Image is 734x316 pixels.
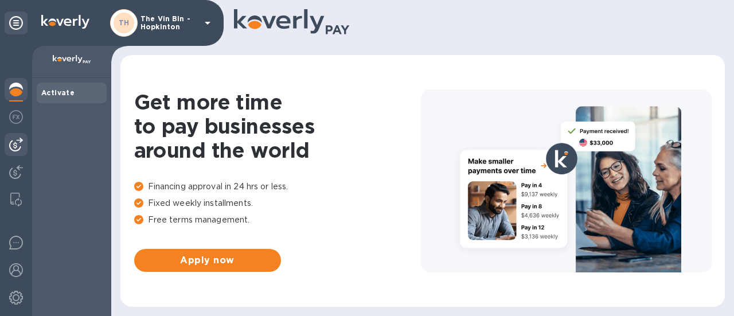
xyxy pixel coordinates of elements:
img: Logo [41,15,89,29]
img: Foreign exchange [9,110,23,124]
div: Unpin categories [5,11,28,34]
button: Apply now [134,249,281,272]
p: Financing approval in 24 hrs or less. [134,181,421,193]
b: Activate [41,88,75,97]
b: TH [119,18,130,27]
p: The Vin Bin - Hopkinton [140,15,198,31]
h1: Get more time to pay businesses around the world [134,90,421,162]
p: Free terms management. [134,214,421,226]
span: Apply now [143,253,272,267]
p: Fixed weekly installments. [134,197,421,209]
